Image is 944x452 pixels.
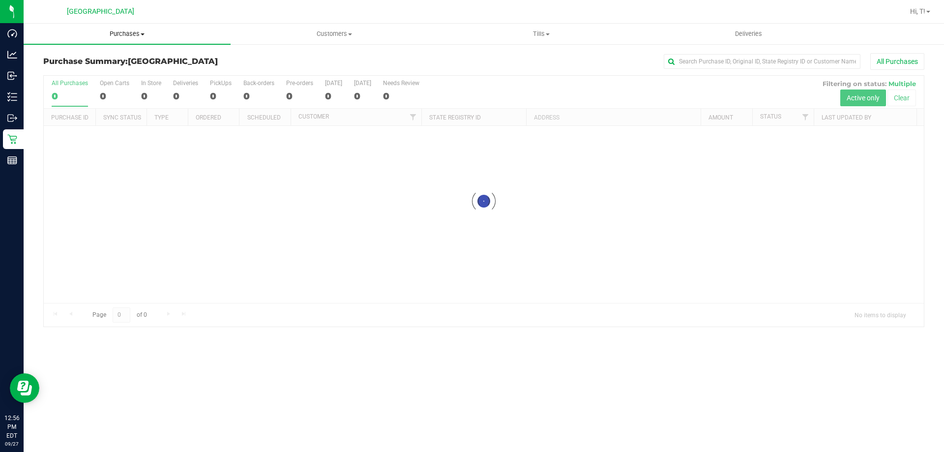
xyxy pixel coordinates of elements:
[7,113,17,123] inline-svg: Outbound
[645,24,852,44] a: Deliveries
[438,30,644,38] span: Tills
[4,414,19,440] p: 12:56 PM EDT
[4,440,19,448] p: 09/27
[7,29,17,38] inline-svg: Dashboard
[870,53,924,70] button: All Purchases
[67,7,134,16] span: [GEOGRAPHIC_DATA]
[910,7,925,15] span: Hi, T!
[24,24,231,44] a: Purchases
[722,30,775,38] span: Deliveries
[664,54,860,69] input: Search Purchase ID, Original ID, State Registry ID or Customer Name...
[43,57,337,66] h3: Purchase Summary:
[438,24,645,44] a: Tills
[7,92,17,102] inline-svg: Inventory
[231,24,438,44] a: Customers
[7,71,17,81] inline-svg: Inbound
[24,30,231,38] span: Purchases
[7,155,17,165] inline-svg: Reports
[7,134,17,144] inline-svg: Retail
[231,30,437,38] span: Customers
[10,373,39,403] iframe: Resource center
[7,50,17,60] inline-svg: Analytics
[128,57,218,66] span: [GEOGRAPHIC_DATA]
